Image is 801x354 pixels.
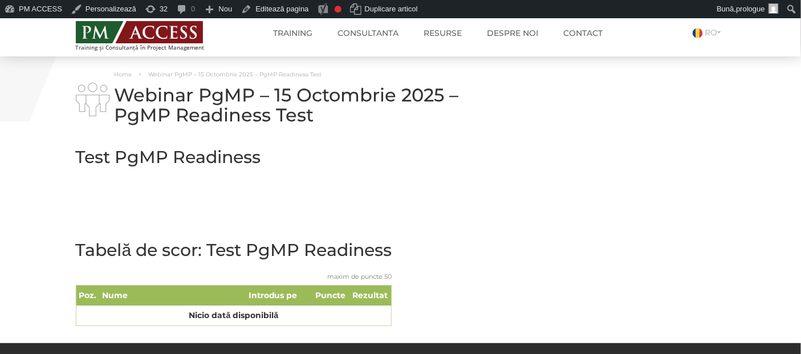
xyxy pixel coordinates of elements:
[100,286,233,306] th: Nume
[76,18,226,51] a: Training și Consultanță în Project Management
[233,286,313,306] th: Introdus pe
[76,286,100,306] th: Poz.
[76,21,203,43] img: PM ACCESS - Echipa traineri si consultanti certificati PMP: Narciss Popescu, Mihai Olaru, Monica ...
[693,27,726,38] a: RO
[148,71,322,78] span: Webinar PgMP – 15 Octombrie 2025 – PgMP Readiness Test
[736,5,765,13] span: prologue
[416,22,471,44] a: Resurse
[76,306,392,326] td: Nicio dată disponibilă
[330,22,408,44] a: Consultanta
[265,22,322,44] a: Training
[693,28,703,38] img: Romana
[114,71,132,78] a: Home
[76,85,503,125] h1: Webinar PgMP – 15 Octombrie 2025 – PgMP Readiness Test
[313,286,349,306] th: Puncte
[479,22,547,44] a: Despre noi
[76,148,261,166] h2: Test PgMP Readiness
[76,265,392,285] caption: maxim de puncte 50
[76,44,226,51] span: Training și Consultanță în Project Management
[349,286,392,306] th: Rezultat
[76,241,392,259] h2: Tabelă de scor: Test PgMP Readiness
[335,6,341,13] div: Necesită îmbunătățire
[555,22,612,44] a: Contact
[76,83,109,116] img: i-02.png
